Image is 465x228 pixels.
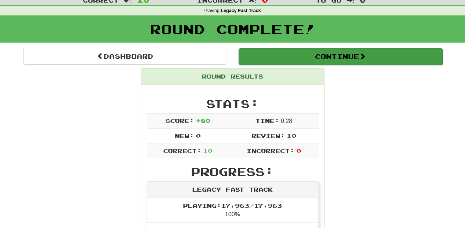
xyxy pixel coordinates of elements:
[239,48,443,65] button: Continue
[221,8,261,13] strong: Legacy Fast Track
[163,147,201,154] span: Correct:
[255,117,279,124] span: Time:
[251,132,285,139] span: Review:
[141,69,324,85] div: Round Results
[286,132,296,139] span: 10
[183,202,282,209] span: Playing: 17,963 / 17,963
[165,117,194,124] span: Score:
[3,22,462,36] h1: Round Complete!
[196,117,210,124] span: + 80
[147,182,318,198] div: Legacy Fast Track
[147,198,318,223] li: 100%
[23,48,227,65] a: Dashboard
[175,132,194,139] span: New:
[247,147,294,154] span: Incorrect:
[147,98,319,110] h2: Stats:
[296,147,301,154] span: 0
[196,132,200,139] span: 0
[281,118,292,124] span: 0 : 28
[147,166,319,178] h2: Progress:
[203,147,212,154] span: 10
